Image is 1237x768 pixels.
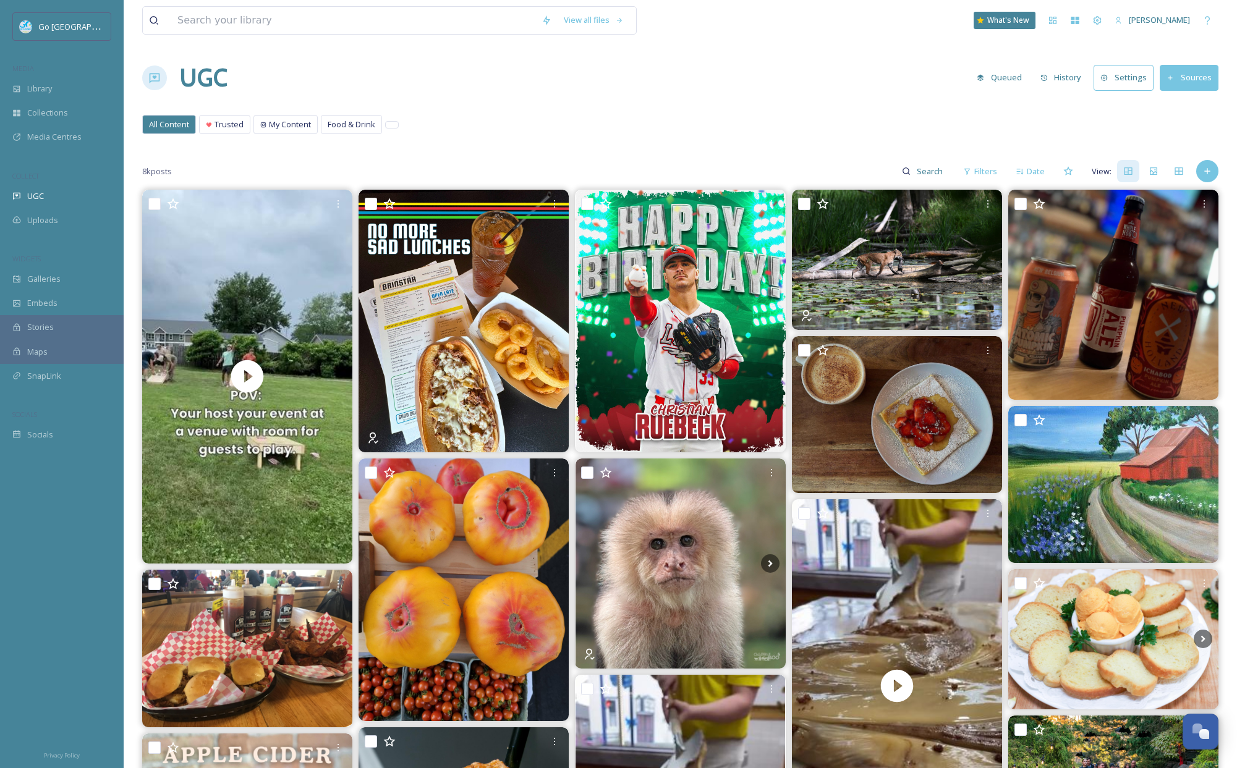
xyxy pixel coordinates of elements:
[142,190,352,563] img: thumbnail
[359,190,569,452] img: We’re here to brighten your day with fresh, satisfying eats that hit the spot. 🍔🥗🍟 #MidlandRestau...
[911,159,951,184] input: Search
[179,59,227,96] a: UGC
[1160,65,1218,90] button: Sources
[27,429,53,441] span: Socials
[792,336,1002,493] img: We’ve set the table for you! And we’re continuing our Happy Hour deals!!! 20% off crêpes & 50% of...
[269,119,311,130] span: My Content
[974,12,1035,29] a: What's New
[171,7,535,34] input: Search your library
[576,190,786,452] img: Happy Birthday, Christian! 🥳
[1092,166,1112,177] span: View:
[1108,8,1196,32] a: [PERSON_NAME]
[27,83,52,95] span: Library
[328,119,375,130] span: Food & Drink
[142,190,352,563] video: From cornhole to croquet, we've got the outdoor space for your guests to have fun together. What'...
[1183,714,1218,749] button: Open Chat
[27,370,61,382] span: SnapLink
[44,751,80,759] span: Privacy Policy
[27,321,54,333] span: Stories
[1129,14,1190,25] span: [PERSON_NAME]
[27,346,48,358] span: Maps
[1034,65,1088,90] button: History
[1034,65,1094,90] a: History
[142,570,352,727] img: Which is your favorite Wing Wednesday meal? Pulled Pork sliders or Jumbo Wings???
[149,119,189,130] span: All Content
[1008,190,1218,400] img: Tis’ the season here at the_diamondjims Just got in the Pumpkin Ale from #wholehogbrewery, The Ic...
[12,254,41,263] span: WIDGETS
[971,65,1034,90] a: Queued
[1008,569,1218,709] img: Zehnder's Garlic Toast is a true classic—crispy, buttery, and the perfect compliment to our world...
[1094,65,1154,90] button: Settings
[38,20,130,32] span: Go [GEOGRAPHIC_DATA]
[142,166,172,177] span: 8k posts
[27,214,58,226] span: Uploads
[558,8,630,32] a: View all files
[27,273,61,285] span: Galleries
[974,166,997,177] span: Filters
[215,119,244,130] span: Trusted
[44,747,80,762] a: Privacy Policy
[1008,406,1218,563] img: Join us for Painting with Merry Feith in September and take home your version of this country roa...
[12,64,34,73] span: MEDIA
[20,20,32,33] img: GoGreatLogo_MISkies_RegionalTrails%20%281%29.png
[1027,166,1045,177] span: Date
[27,190,44,202] span: UGC
[12,171,39,180] span: COLLECT
[27,131,82,143] span: Media Centres
[1094,65,1160,90] a: Settings
[792,190,1002,330] img: CNC's Visitor Center will be closed tomorrow (9/4) due to an all staff training event. Trails and...
[576,458,786,669] img: Happy #WorldBeardDay which of our bearded animals do you think is rockin' the best goatee?? (pun ...
[27,107,68,119] span: Collections
[27,297,57,309] span: Embeds
[12,410,37,419] span: SOCIALS
[359,458,569,721] img: Thanks for another great market day!!! See you Saturday, Midland!! Rain or shine
[971,65,1028,90] button: Queued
